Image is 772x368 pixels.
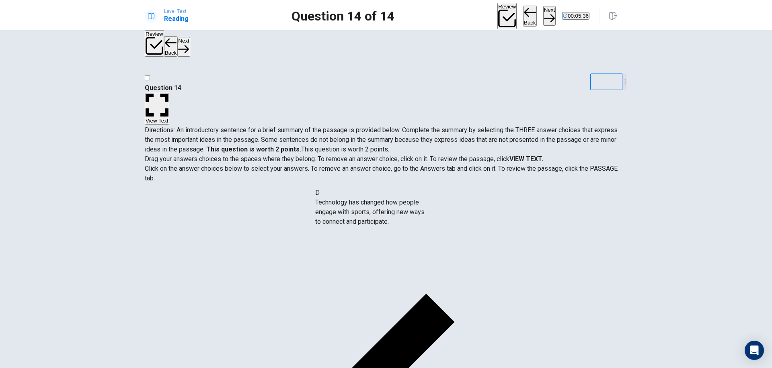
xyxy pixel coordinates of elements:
[292,11,394,21] h1: Question 14 of 14
[568,13,589,19] span: 00:05:36
[177,37,190,57] button: Next
[562,12,589,20] button: 00:05:36
[145,30,164,57] button: Review
[543,6,556,26] button: Next
[145,154,627,164] p: Drag your answers choices to the spaces where they belong. To remove an answer choice, click on i...
[523,6,537,27] button: Back
[145,164,627,183] p: Click on the answer choices below to select your answers. To remove an answer choice, go to the A...
[301,145,389,153] span: This question is worth 2 points.
[509,155,543,163] strong: VIEW TEXT.
[145,83,627,93] h4: Question 14
[745,341,764,360] div: Open Intercom Messenger
[205,145,301,153] strong: This question is worth 2 points.
[164,14,189,24] h1: Reading
[497,3,517,29] button: Review
[145,93,169,125] button: View Text
[164,8,189,14] span: Level Test
[145,126,618,153] span: Directions: An introductory sentence for a brief summary of the passage is provided below. Comple...
[164,36,178,57] button: Back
